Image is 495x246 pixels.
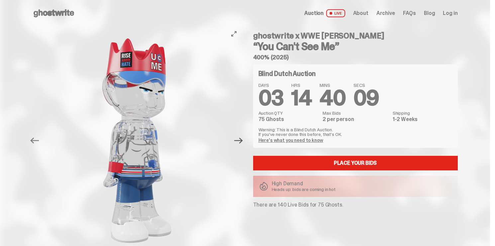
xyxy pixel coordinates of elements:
a: Log in [443,11,457,16]
a: Blog [424,11,435,16]
span: SECS [353,83,379,88]
dd: 75 Ghosts [258,117,319,122]
span: 40 [320,84,346,112]
h5: 400% (2025) [253,54,458,60]
a: About [353,11,368,16]
span: DAYS [258,83,284,88]
p: There are 140 Live Bids for 75 Ghosts. [253,202,458,208]
dt: Max Bids [323,111,388,115]
span: MINS [320,83,346,88]
button: View full-screen [230,30,238,38]
dt: Shipping [393,111,452,115]
a: Archive [376,11,395,16]
span: HRS [291,83,312,88]
dd: 2 per person [323,117,388,122]
a: Place your Bids [253,156,458,170]
p: Warning: This is a Blind Dutch Auction. If you’ve never done this before, that’s OK. [258,127,452,137]
h4: Blind Dutch Auction [258,70,316,77]
h4: ghostwrite x WWE [PERSON_NAME] [253,32,458,40]
a: Here's what you need to know [258,137,323,143]
a: FAQs [403,11,416,16]
button: Previous [28,133,42,148]
p: Heads up: bids are coming in hot [272,187,336,192]
span: Auction [304,11,324,16]
span: 14 [291,84,312,112]
dt: Auction QTY [258,111,319,115]
span: 03 [258,84,284,112]
dd: 1-2 Weeks [393,117,452,122]
h3: “You Can't See Me” [253,41,458,52]
a: Auction LIVE [304,9,345,17]
p: High Demand [272,181,336,186]
button: Next [232,133,246,148]
span: LIVE [326,9,345,17]
span: 09 [353,84,379,112]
